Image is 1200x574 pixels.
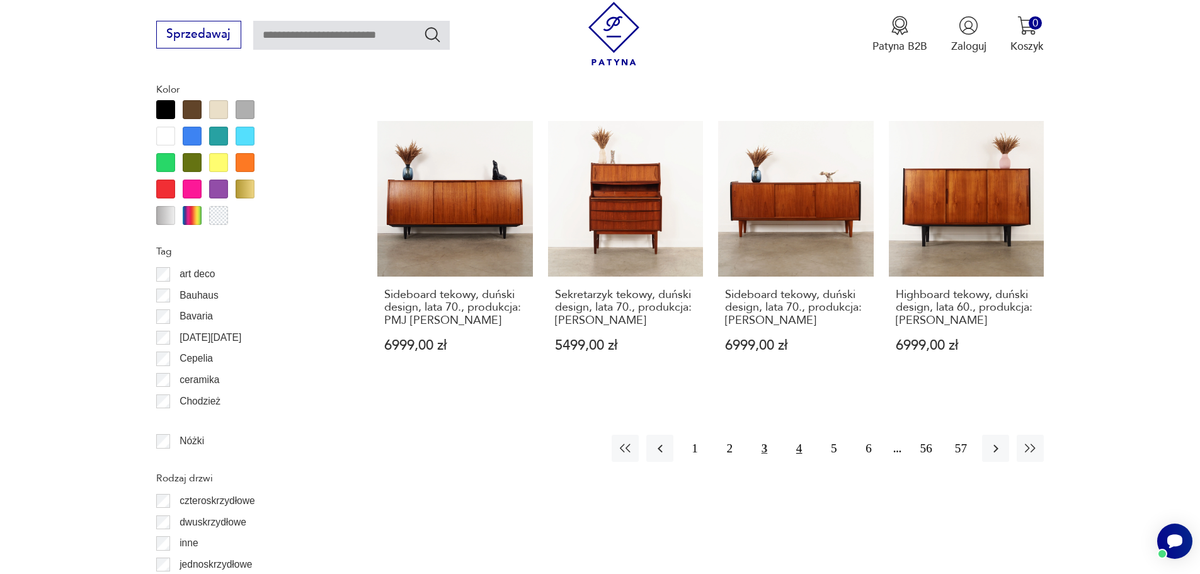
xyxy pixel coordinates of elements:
p: Nóżki [180,433,204,449]
div: 0 [1029,16,1042,30]
button: Sprzedawaj [156,21,241,49]
p: Kolor [156,81,341,98]
button: 3 [751,435,778,462]
button: 56 [913,435,940,462]
h3: Sideboard tekowy, duński design, lata 70., produkcja: PMJ [PERSON_NAME] [384,289,526,327]
h3: Highboard tekowy, duński design, lata 60., produkcja: [PERSON_NAME] [896,289,1037,327]
p: czteroskrzydłowe [180,493,255,509]
p: 6999,00 zł [896,339,1037,352]
h3: Sekretarzyk tekowy, duński design, lata 70., produkcja: [PERSON_NAME] [555,289,697,327]
a: Highboard tekowy, duński design, lata 60., produkcja: DaniaHighboard tekowy, duński design, lata ... [889,121,1044,382]
img: Ikonka użytkownika [959,16,978,35]
button: 6 [855,435,882,462]
p: Koszyk [1010,39,1044,54]
p: 6999,00 zł [384,339,526,352]
p: jednoskrzydłowe [180,556,252,573]
h3: Sideboard tekowy, duński design, lata 70., produkcja: [PERSON_NAME] [725,289,867,327]
a: Ikona medaluPatyna B2B [872,16,927,54]
p: 5499,00 zł [555,339,697,352]
button: 1 [681,435,708,462]
img: Ikona koszyka [1017,16,1037,35]
p: Bauhaus [180,287,219,304]
p: 6999,00 zł [725,339,867,352]
p: Tag [156,243,341,260]
p: Cepelia [180,350,213,367]
a: Sideboard tekowy, duński design, lata 70., produkcja: DaniaSideboard tekowy, duński design, lata ... [718,121,874,382]
button: 57 [947,435,974,462]
p: Ćmielów [180,414,217,430]
a: Sekretarzyk tekowy, duński design, lata 70., produkcja: DaniaSekretarzyk tekowy, duński design, l... [548,121,704,382]
p: Patyna B2B [872,39,927,54]
p: dwuskrzydłowe [180,514,246,531]
p: [DATE][DATE] [180,330,241,346]
a: Sideboard tekowy, duński design, lata 70., produkcja: PMJ Viby JSideboard tekowy, duński design, ... [377,121,533,382]
button: Zaloguj [951,16,986,54]
img: Patyna - sklep z meblami i dekoracjami vintage [582,2,646,66]
p: inne [180,535,198,551]
button: 2 [716,435,743,462]
p: Zaloguj [951,39,986,54]
p: Bavaria [180,308,213,324]
p: ceramika [180,372,219,388]
img: Ikona medalu [890,16,910,35]
button: Patyna B2B [872,16,927,54]
a: Sprzedawaj [156,30,241,40]
button: Szukaj [423,25,442,43]
p: Rodzaj drzwi [156,470,341,486]
button: 0Koszyk [1010,16,1044,54]
button: 5 [820,435,847,462]
p: Chodzież [180,393,220,410]
iframe: Smartsupp widget button [1157,524,1192,559]
button: 4 [786,435,813,462]
p: art deco [180,266,215,282]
